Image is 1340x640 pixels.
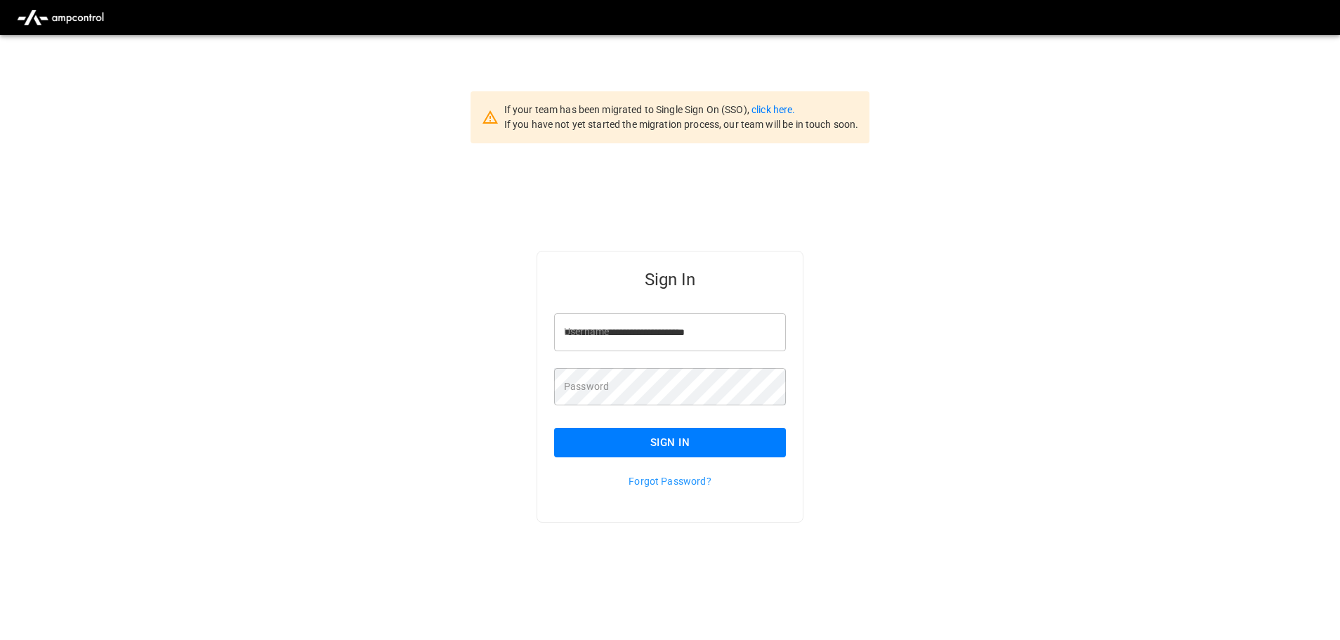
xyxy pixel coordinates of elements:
a: click here. [751,104,795,115]
img: ampcontrol.io logo [11,4,110,31]
h5: Sign In [554,268,786,291]
button: Sign In [554,428,786,457]
p: Forgot Password? [554,474,786,488]
span: If you have not yet started the migration process, our team will be in touch soon. [504,119,859,130]
span: If your team has been migrated to Single Sign On (SSO), [504,104,751,115]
